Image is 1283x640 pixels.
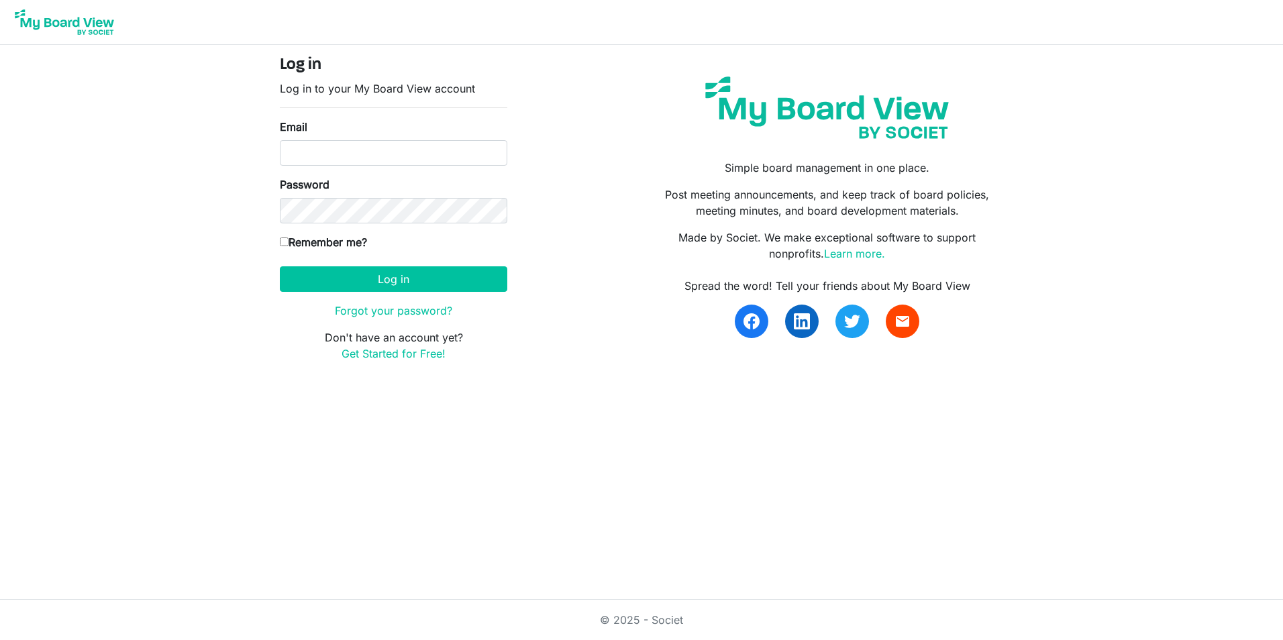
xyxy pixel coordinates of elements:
h4: Log in [280,56,507,75]
label: Password [280,176,329,193]
a: Learn more. [824,247,885,260]
img: my-board-view-societ.svg [695,66,959,149]
span: email [894,313,911,329]
img: linkedin.svg [794,313,810,329]
p: Post meeting announcements, and keep track of board policies, meeting minutes, and board developm... [652,186,1003,219]
label: Email [280,119,307,135]
img: facebook.svg [743,313,760,329]
img: My Board View Logo [11,5,118,39]
p: Simple board management in one place. [652,160,1003,176]
p: Don't have an account yet? [280,329,507,362]
a: Get Started for Free! [342,347,446,360]
p: Made by Societ. We make exceptional software to support nonprofits. [652,229,1003,262]
input: Remember me? [280,237,289,246]
button: Log in [280,266,507,292]
img: twitter.svg [844,313,860,329]
p: Log in to your My Board View account [280,81,507,97]
div: Spread the word! Tell your friends about My Board View [652,278,1003,294]
a: Forgot your password? [335,304,452,317]
label: Remember me? [280,234,367,250]
a: © 2025 - Societ [600,613,683,627]
a: email [886,305,919,338]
